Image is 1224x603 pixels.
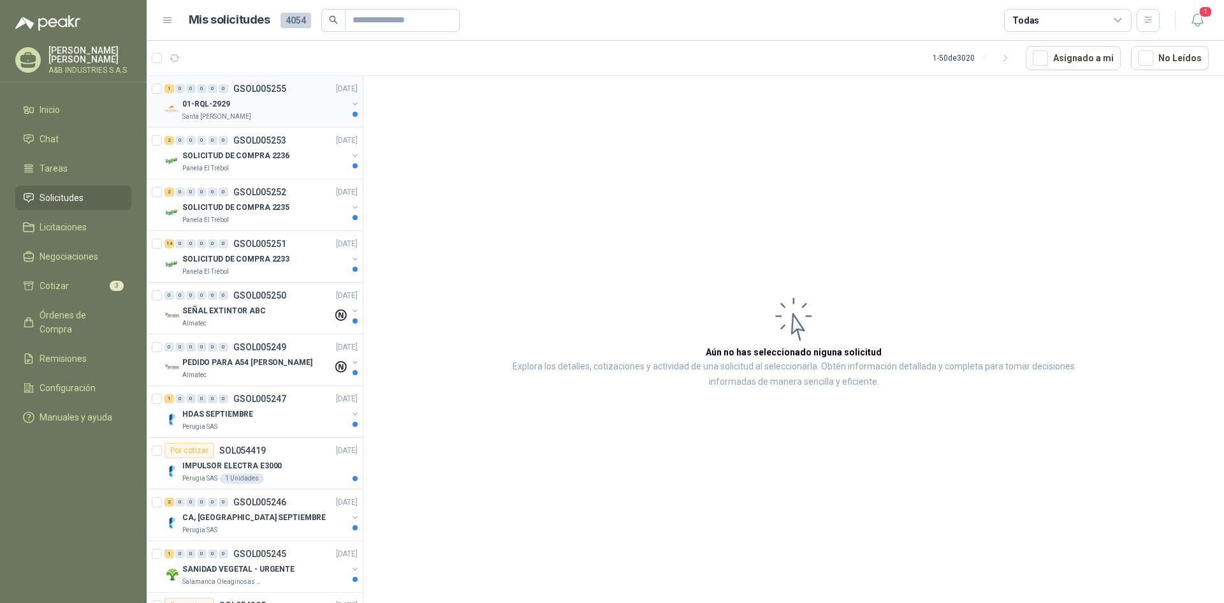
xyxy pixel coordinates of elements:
[336,341,358,354] p: [DATE]
[182,460,282,472] p: IMPULSOR ELECTRA E3000
[197,188,207,197] div: 0
[280,13,311,28] span: 4054
[175,188,185,197] div: 0
[491,359,1096,390] p: Explora los detalles, cotizaciones y actividad de una solicitud al seleccionarla. Obtén informaci...
[189,11,270,29] h1: Mis solicitudes
[219,394,228,403] div: 0
[186,84,196,93] div: 0
[164,515,180,530] img: Company Logo
[164,184,360,225] a: 2 0 0 0 0 0 GSOL005252[DATE] Company LogoSOLICITUD DE COMPRA 2235Panela El Trébol
[186,549,196,558] div: 0
[186,498,196,507] div: 0
[220,473,264,484] div: 1 Unidades
[706,345,882,359] h3: Aún no has seleccionado niguna solicitud
[182,512,326,524] p: CA, [GEOGRAPHIC_DATA] SEPTIEMBRE
[40,220,87,234] span: Licitaciones
[219,343,228,352] div: 0
[175,549,185,558] div: 0
[182,577,263,587] p: Salamanca Oleaginosas SAS
[40,352,87,366] span: Remisiones
[15,303,131,341] a: Órdenes de Compra
[182,253,289,265] p: SOLICITUD DE COMPRA 2233
[219,549,228,558] div: 0
[219,84,228,93] div: 0
[182,150,289,162] p: SOLICITUD DE COMPRA 2236
[182,267,229,277] p: Panela El Trébol
[164,412,180,427] img: Company Logo
[208,188,217,197] div: 0
[164,546,360,587] a: 1 0 0 0 0 0 GSOL005245[DATE] Company LogoSANIDAD VEGETAL - URGENTESalamanca Oleaginosas SAS
[197,549,207,558] div: 0
[186,394,196,403] div: 0
[164,463,180,479] img: Company Logo
[164,236,360,277] a: 14 0 0 0 0 0 GSOL005251[DATE] Company LogoSOLICITUD DE COMPRA 2233Panela El Trébol
[40,410,112,424] span: Manuales y ayuda
[175,239,185,248] div: 0
[186,291,196,300] div: 0
[197,394,207,403] div: 0
[1012,13,1039,27] div: Todas
[48,66,131,74] p: A&B INDUSTRIES S.A.S
[208,239,217,248] div: 0
[15,244,131,269] a: Negociaciones
[197,84,207,93] div: 0
[164,205,180,220] img: Company Logo
[40,279,69,293] span: Cotizar
[219,498,228,507] div: 0
[175,343,185,352] div: 0
[182,525,217,535] p: Perugia SAS
[164,498,174,507] div: 2
[219,291,228,300] div: 0
[336,290,358,302] p: [DATE]
[197,291,207,300] div: 0
[233,239,286,248] p: GSOL005251
[182,318,207,329] p: Almatec
[1198,6,1213,18] span: 1
[219,239,228,248] div: 0
[336,238,358,250] p: [DATE]
[164,153,180,168] img: Company Logo
[40,249,98,264] span: Negociaciones
[164,443,214,458] div: Por cotizar
[15,405,131,429] a: Manuales y ayuda
[233,343,286,352] p: GSOL005249
[208,136,217,145] div: 0
[164,188,174,197] div: 2
[182,473,217,484] p: Perugia SAS
[48,46,131,64] p: [PERSON_NAME] [PERSON_NAME]
[208,498,217,507] div: 0
[40,161,68,175] span: Tareas
[219,188,228,197] div: 0
[336,83,358,95] p: [DATE]
[1186,9,1209,32] button: 1
[40,308,119,336] span: Órdenes de Compra
[208,84,217,93] div: 0
[164,495,360,535] a: 2 0 0 0 0 0 GSOL005246[DATE] Company LogoCA, [GEOGRAPHIC_DATA] SEPTIEMBREPerugia SAS
[182,422,217,432] p: Perugia SAS
[164,391,360,432] a: 1 0 0 0 0 0 GSOL005247[DATE] Company LogoHDAS SEPTIEMBREPerugia SAS
[164,239,174,248] div: 14
[164,84,174,93] div: 1
[164,288,360,329] a: 0 0 0 0 0 0 GSOL005250[DATE] Company LogoSEÑAL EXTINTOR ABCAlmatec
[15,376,131,400] a: Configuración
[164,101,180,117] img: Company Logo
[186,188,196,197] div: 0
[208,291,217,300] div: 0
[40,191,84,205] span: Solicitudes
[208,343,217,352] div: 0
[197,239,207,248] div: 0
[182,563,295,576] p: SANIDAD VEGETAL - URGENTE
[336,496,358,509] p: [DATE]
[164,394,174,403] div: 1
[164,549,174,558] div: 1
[40,132,59,146] span: Chat
[1026,46,1121,70] button: Asignado a mi
[15,186,131,210] a: Solicitudes
[164,133,360,174] a: 2 0 0 0 0 0 GSOL005253[DATE] Company LogoSOLICITUD DE COMPRA 2236Panela El Trébol
[164,567,180,582] img: Company Logo
[40,103,60,117] span: Inicio
[329,15,338,24] span: search
[15,215,131,239] a: Licitaciones
[182,408,253,421] p: HDAS SEPTIEMBRE
[208,549,217,558] div: 0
